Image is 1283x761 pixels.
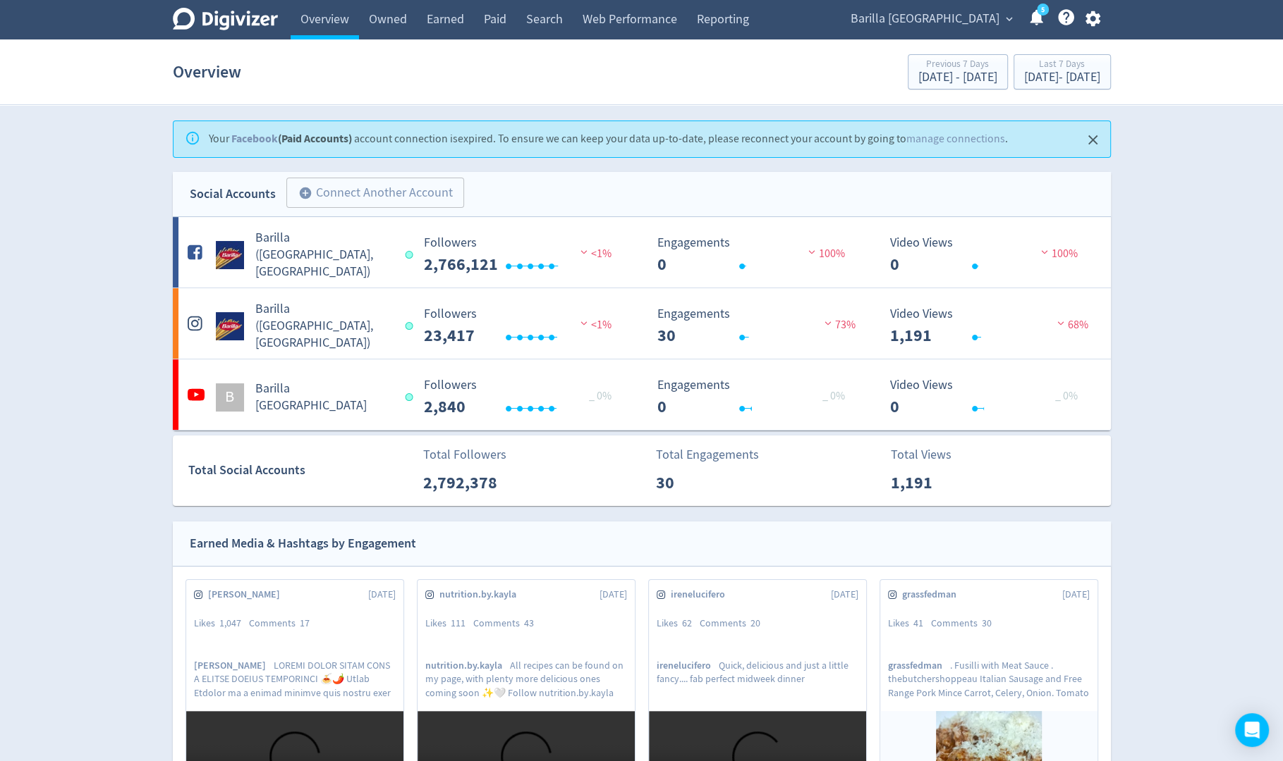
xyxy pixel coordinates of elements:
span: [DATE] [831,588,858,602]
span: 100% [805,247,845,261]
p: 30 [656,470,737,495]
div: Likes [657,617,700,631]
p: 2,792,378 [423,470,504,495]
h5: Barilla ([GEOGRAPHIC_DATA], [GEOGRAPHIC_DATA]) [255,301,393,352]
button: Barilla [GEOGRAPHIC_DATA] [846,8,1016,30]
span: [DATE] [368,588,396,602]
a: manage connections [906,132,1005,146]
p: . Fusilli with Meat Sauce . thebutchershoppeau Italian Sausage and Free Range Pork Mince Carrot, ... [888,659,1090,698]
div: Likes [194,617,249,631]
button: Previous 7 Days[DATE] - [DATE] [908,54,1008,89]
button: Connect Another Account [286,178,464,209]
div: Comments [249,617,317,631]
span: irenelucifero [657,659,719,672]
div: Social Accounts [190,184,276,204]
svg: Followers --- [417,236,628,273]
p: All recipes can be found on my page, with plenty more delicious ones coming soon ✨🤍 Follow nutrit... [425,659,627,698]
span: 73% [821,318,856,332]
h5: Barilla ([GEOGRAPHIC_DATA], [GEOGRAPHIC_DATA]) [255,230,393,280]
span: _ 0% [1055,389,1078,403]
span: nutrition.by.kayla [439,588,524,602]
span: grassfedman [888,659,950,672]
text: 5 [1040,5,1044,15]
img: negative-performance.svg [1038,247,1052,257]
span: 41 [913,617,923,629]
span: <1% [577,247,612,261]
svg: Engagements 0 [650,378,862,416]
div: B [216,383,244,412]
span: _ 0% [822,389,845,403]
svg: Followers --- [417,378,628,416]
span: [PERSON_NAME] [194,659,274,672]
p: Total Engagements [656,445,759,464]
a: BBarilla [GEOGRAPHIC_DATA] Followers --- _ 0% Followers 2,840 Engagements 0 Engagements 0 _ 0% Vi... [173,359,1111,430]
img: Barilla (AU, NZ) undefined [216,312,244,340]
img: negative-performance.svg [1054,318,1068,328]
span: 30 [982,617,992,629]
p: 1,191 [891,470,972,495]
span: 68% [1054,318,1088,332]
span: <1% [577,318,612,332]
span: Data last synced: 29 Sep 2025, 10:01am (AEST) [406,393,418,401]
div: Open Intercom Messenger [1235,713,1269,747]
span: add_circle [298,186,312,200]
p: Total Views [891,445,972,464]
a: Facebook [231,131,278,146]
div: Previous 7 Days [918,59,997,71]
span: Data last synced: 28 Sep 2025, 10:01pm (AEST) [406,251,418,259]
h1: Overview [173,49,241,94]
svg: Video Views 1,191 [883,307,1095,345]
div: [DATE] - [DATE] [1024,71,1100,84]
span: 20 [750,617,760,629]
svg: Engagements 30 [650,307,862,345]
a: Barilla (AU, NZ) undefinedBarilla ([GEOGRAPHIC_DATA], [GEOGRAPHIC_DATA]) Followers --- Followers ... [173,217,1111,287]
strong: (Paid Accounts) [231,131,352,146]
span: _ 0% [589,389,612,403]
span: Barilla [GEOGRAPHIC_DATA] [851,8,999,30]
h5: Barilla [GEOGRAPHIC_DATA] [255,380,393,414]
svg: Video Views 0 [883,236,1095,273]
div: Earned Media & Hashtags by Engagement [190,533,416,554]
span: 43 [524,617,534,629]
img: negative-performance.svg [805,247,819,257]
div: Comments [473,617,542,631]
a: 5 [1037,4,1049,16]
svg: Followers --- [417,307,628,345]
div: Total Social Accounts [188,460,413,481]
span: irenelucifero [671,588,733,602]
svg: Engagements 0 [650,236,862,273]
span: 1,047 [219,617,241,629]
span: grassfedman [902,588,964,602]
span: [DATE] [600,588,627,602]
div: [DATE] - [DATE] [918,71,997,84]
a: Barilla (AU, NZ) undefinedBarilla ([GEOGRAPHIC_DATA], [GEOGRAPHIC_DATA]) Followers --- Followers ... [173,288,1111,359]
span: 111 [451,617,466,629]
p: Total Followers [423,445,506,464]
img: negative-performance.svg [577,318,591,328]
span: nutrition.by.kayla [425,659,510,672]
p: LOREMI DOLOR SITAM CONS A ELITSE DOEIUS TEMPORINCI 🍝🌶️ Utlab Etdolor ma a enimad minimve quis nos... [194,659,396,698]
div: Your account connection is expired . To ensure we can keep your data up-to-date, please reconnect... [209,125,1008,153]
p: Quick, delicious and just a little fancy.... fab perfect midweek dinner [657,659,858,698]
span: Data last synced: 28 Sep 2025, 10:01pm (AEST) [406,322,418,330]
div: Comments [931,617,999,631]
span: [DATE] [1062,588,1090,602]
span: 100% [1038,247,1078,261]
a: Connect Another Account [276,180,464,209]
span: 62 [682,617,692,629]
span: expand_more [1003,13,1016,25]
span: [PERSON_NAME] [208,588,288,602]
svg: Video Views 0 [883,378,1095,416]
img: negative-performance.svg [577,247,591,257]
button: Close [1081,128,1105,151]
button: Last 7 Days[DATE]- [DATE] [1014,54,1111,89]
div: Last 7 Days [1024,59,1100,71]
div: Likes [888,617,931,631]
img: negative-performance.svg [821,318,835,328]
div: Likes [425,617,473,631]
div: Comments [700,617,768,631]
span: 17 [300,617,310,629]
img: Barilla (AU, NZ) undefined [216,241,244,269]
